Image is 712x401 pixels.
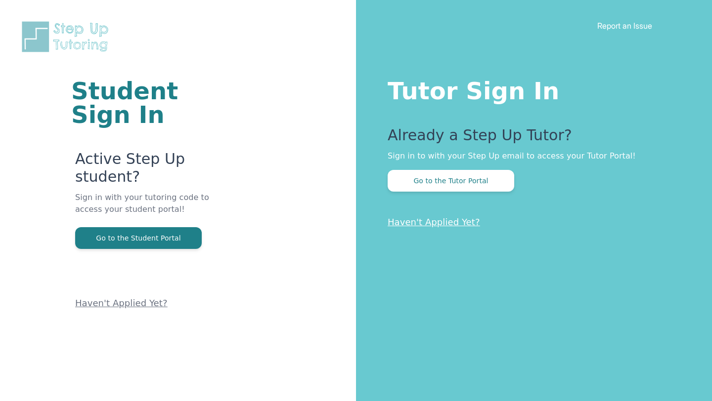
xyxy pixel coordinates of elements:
[388,150,672,162] p: Sign in to with your Step Up email to access your Tutor Portal!
[20,20,115,54] img: Step Up Tutoring horizontal logo
[388,217,480,227] a: Haven't Applied Yet?
[75,298,168,308] a: Haven't Applied Yet?
[388,126,672,150] p: Already a Step Up Tutor?
[597,21,652,31] a: Report an Issue
[75,192,237,227] p: Sign in with your tutoring code to access your student portal!
[388,75,672,103] h1: Tutor Sign In
[388,170,514,192] button: Go to the Tutor Portal
[75,150,237,192] p: Active Step Up student?
[71,79,237,126] h1: Student Sign In
[75,227,202,249] button: Go to the Student Portal
[388,176,514,185] a: Go to the Tutor Portal
[75,233,202,242] a: Go to the Student Portal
